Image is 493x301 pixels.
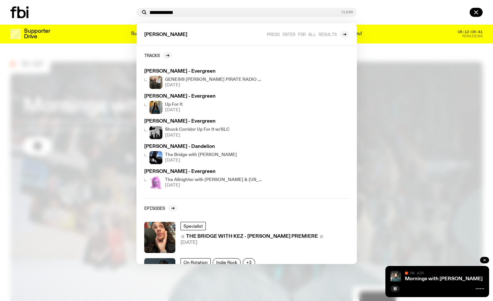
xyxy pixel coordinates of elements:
[142,66,266,91] a: [PERSON_NAME] - EvergreenGENESIS [PERSON_NAME] PIRATE RADIO TAKEOVER[DATE]
[144,52,172,59] a: Tracks
[410,271,424,275] span: On Air
[24,29,50,40] h3: Supporter Drive
[165,178,264,182] h4: The Allnighter with [PERSON_NAME] & [US_STATE] °❀⋆.ೃ࿔*:･
[391,271,401,282] img: Radio presenter Ben Hansen sits in front of a wall of photos and an fbi radio sign. Film photo. B...
[144,169,264,174] h3: [PERSON_NAME] - Evergreen
[165,153,237,157] h4: The Bridge with [PERSON_NAME]
[142,167,266,192] a: [PERSON_NAME] - EvergreenAn animated image of a pink squid named pearl from Nemo. The Allnighter ...
[142,142,266,167] a: [PERSON_NAME] - DandelionPeople climb Sydney's Harbour BridgeThe Bridge with [PERSON_NAME][DATE]
[267,31,349,38] a: Press enter for all results
[144,69,264,74] h3: [PERSON_NAME] - Evergreen
[149,151,162,164] img: People climb Sydney's Harbour Bridge
[405,276,483,282] a: Mornings with [PERSON_NAME]
[149,176,162,189] img: An animated image of a pink squid named pearl from Nemo.
[144,32,187,37] span: [PERSON_NAME]
[342,10,353,14] button: Clear
[165,133,229,138] span: [DATE]
[165,78,264,82] h4: GENESIS [PERSON_NAME] PIRATE RADIO TAKEOVER
[142,256,352,292] a: On RotationIndie Rock+3Arvos with [PERSON_NAME] ✩ [PERSON_NAME] PREMIERE ✩[DATE]
[458,30,483,34] span: 08:12:06:41
[181,240,324,245] span: [DATE]
[142,91,266,116] a: [PERSON_NAME] - EvergreenIfy - a Brown Skin girl with black braided twists, looking up to the sid...
[131,31,362,37] p: Supporter Drive 2025: Shaping the future of our city’s music, arts, and culture - with the help o...
[144,119,264,124] h3: [PERSON_NAME] - Evergreen
[149,126,162,139] img: shock corridor 4 SLC
[165,158,237,163] span: [DATE]
[149,101,162,114] img: Ify - a Brown Skin girl with black braided twists, looking up to the side with her tongue stickin...
[165,83,264,87] span: [DATE]
[144,53,160,58] h2: Tracks
[165,127,229,132] h4: Shock Corridor Up For It w/SLC
[181,234,324,239] h3: ☼ THE BRIDGE WITH KEZ - [PERSON_NAME] PREMIERE ☼
[144,94,264,99] h3: [PERSON_NAME] - Evergreen
[165,183,264,187] span: [DATE]
[462,34,483,38] span: Remaining
[144,144,264,149] h3: [PERSON_NAME] - Dandelion
[142,219,352,256] a: Specialist☼ THE BRIDGE WITH KEZ - [PERSON_NAME] PREMIERE ☼[DATE]
[165,108,182,112] span: [DATE]
[142,116,266,141] a: [PERSON_NAME] - Evergreenshock corridor 4 SLCShock Corridor Up For It w/SLC[DATE]
[165,102,182,107] h4: Up For It
[267,32,337,37] span: Press enter for all results
[144,206,165,211] h2: Episodes
[144,205,177,211] a: Episodes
